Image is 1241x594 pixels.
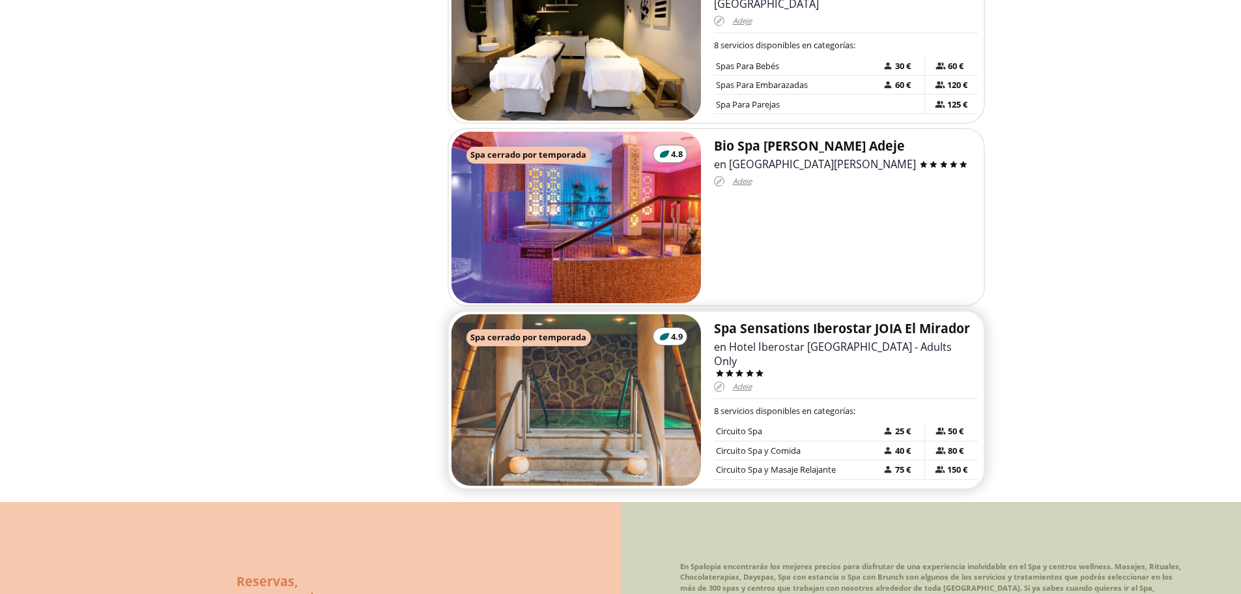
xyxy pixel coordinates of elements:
[236,572,294,590] span: Reservas
[716,79,808,91] span: Spas Para Embarazadas
[714,320,978,337] h2: Spa Sensations Iberostar JOIA El Mirador
[946,59,967,73] span: 60 €
[716,98,780,110] span: Spa Para Parejas
[671,148,683,161] span: 4.8
[466,147,591,164] button: Spa cerrado por temporada
[945,78,967,92] span: 120 €
[653,145,687,163] button: 4.8
[733,379,752,394] span: Adeje
[716,464,836,475] span: Circuito Spa y Masaje Relajante
[448,128,985,306] a: 4.8Bio Spa [PERSON_NAME] Adejeen [GEOGRAPHIC_DATA][PERSON_NAME]AdejeSpa cerrado por temporada
[714,138,978,155] h2: Bio Spa [PERSON_NAME] Adeje
[733,14,752,29] span: Adeje
[893,443,914,458] span: 40 €
[470,149,586,160] span: Spa cerrado por temporada
[470,331,586,343] span: Spa cerrado por temporada
[714,340,952,369] span: en Hotel Iberostar [GEOGRAPHIC_DATA] - Adults Only
[945,462,967,477] span: 150 €
[716,445,801,456] span: Circuito Spa y Comida
[733,174,752,189] span: Adeje
[945,97,967,111] span: 125 €
[466,329,591,346] button: Spa cerrado por temporada
[653,327,687,346] button: 4.9
[714,39,855,51] span: 8 servicios disponibles en categorías:
[893,462,914,477] span: 75 €
[716,425,762,437] span: Circuito Spa
[448,310,985,489] a: 4.9Spa Sensations Iberostar JOIA El Miradoren Hotel Iberostar [GEOGRAPHIC_DATA] - Adults OnlyAdej...
[893,78,914,92] span: 60 €
[946,424,967,438] span: 50 €
[671,331,683,344] span: 4.9
[946,443,967,458] span: 80 €
[236,573,384,590] h2: ,
[716,60,779,72] span: Spas Para Bebés
[714,405,855,417] span: 8 servicios disponibles en categorías:
[714,157,916,171] span: en [GEOGRAPHIC_DATA][PERSON_NAME]
[893,59,914,73] span: 30 €
[893,424,914,438] span: 25 €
